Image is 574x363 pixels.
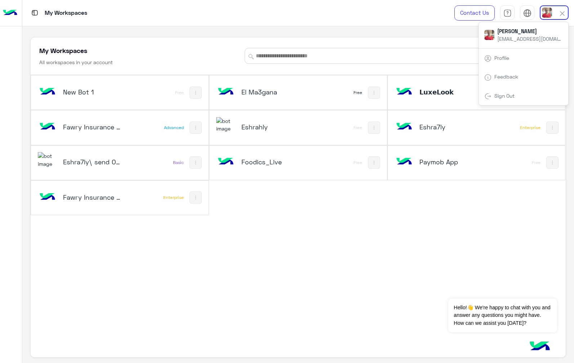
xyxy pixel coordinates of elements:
[241,88,301,96] h5: El Ma3gana
[39,59,113,66] h6: All workspaces in your account
[532,160,540,165] div: Free
[542,8,552,18] img: userImage
[175,90,184,96] div: Free
[163,195,184,200] div: Enterprise
[394,117,414,137] img: bot image
[241,158,301,166] h5: Foodics_Live
[353,160,362,165] div: Free
[484,74,491,81] img: tab
[484,55,491,62] img: tab
[173,160,184,165] div: Basic
[497,35,562,43] span: [EMAIL_ADDRESS][DOMAIN_NAME]
[38,152,57,168] img: 114503081745937
[353,125,362,130] div: Free
[494,74,518,80] a: Feedback
[63,158,122,166] h5: Eshra7ly\ send OTP USD
[394,82,414,102] img: bot image
[500,5,515,21] a: tab
[523,9,531,17] img: tab
[63,193,122,202] h5: Fawry Insurance Brokerage`s_copy_1
[216,82,236,102] img: bot image
[527,334,552,359] img: hulul-logo.png
[503,9,512,17] img: tab
[484,93,491,100] img: tab
[419,158,479,166] h5: Paymob App
[38,82,57,102] img: bot image
[63,88,122,96] h5: New Bot 1
[39,46,87,55] h5: My Workspaces
[454,5,495,21] a: Contact Us
[38,117,57,137] img: bot image
[216,117,236,133] img: 316735588189801
[494,55,509,61] a: Profile
[494,93,515,99] a: Sign Out
[216,152,236,172] img: bot image
[558,9,566,18] img: close
[497,27,562,35] span: [PERSON_NAME]
[3,5,17,21] img: Logo
[394,152,414,172] img: bot image
[520,125,540,130] div: Enterprise
[45,8,87,18] p: My Workspaces
[30,8,39,17] img: tab
[484,30,494,40] img: userImage
[419,123,479,131] h5: Eshra7ly
[164,125,184,130] div: Advanced
[38,187,57,207] img: bot image
[63,123,122,131] h5: Fawry Insurance Brokerage`s
[448,298,557,332] span: Hello!👋 We're happy to chat with you and answer any questions you might have. How can we assist y...
[353,90,362,96] div: Free
[419,88,479,96] h5: 𝗟𝘂𝘅𝗲𝗟𝗼𝗼𝗸
[241,123,301,131] h5: Eshrahly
